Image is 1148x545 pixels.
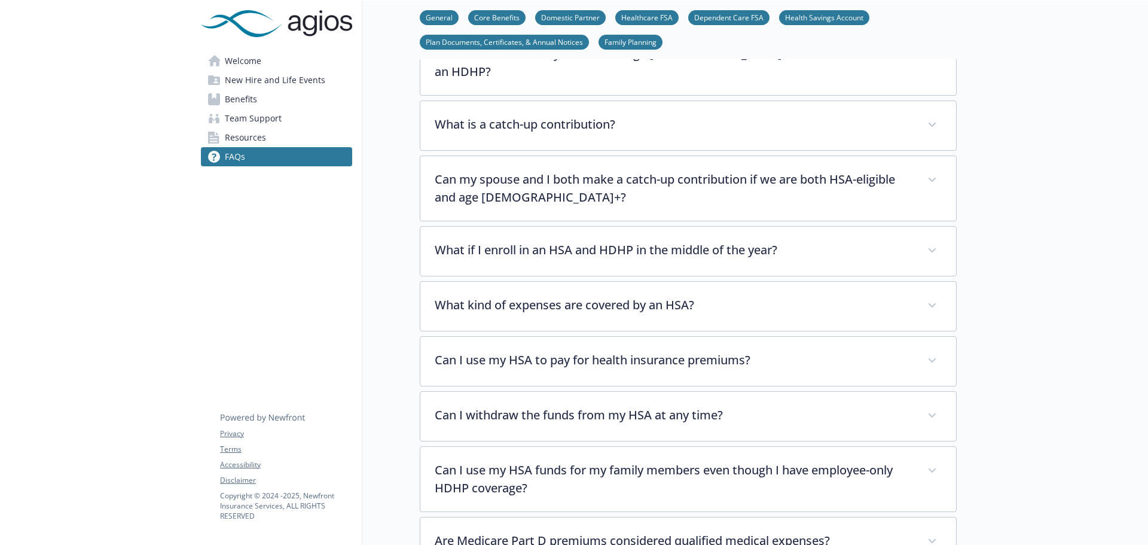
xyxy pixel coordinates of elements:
div: Can my spouse and I both make a catch-up contribution if we are both HSA-eligible and age [DEMOGR... [420,156,956,221]
a: Terms [220,444,352,455]
p: Copyright © 2024 - 2025 , Newfront Insurance Services, ALL RIGHTS RESERVED [220,491,352,521]
a: Family Planning [599,36,662,47]
a: Benefits [201,90,352,109]
div: What kind of expenses are covered by an HSA? [420,282,956,331]
div: Can I use my HSA to pay for health insurance premiums? [420,337,956,386]
span: Team Support [225,109,282,128]
p: What if I enroll in an HSA and HDHP in the middle of the year? [435,241,913,259]
p: Can my spouse and I both make a catch-up contribution if we are both HSA-eligible and age [DEMOGR... [435,170,913,206]
p: Can I withdraw the funds from my HSA at any time? [435,406,913,424]
a: Health Savings Account [779,11,869,23]
a: FAQs [201,147,352,166]
div: Can I use my HSA funds for my family members even though I have employee-only HDHP coverage? [420,447,956,511]
span: Welcome [225,51,261,71]
span: FAQs [225,147,245,166]
a: General [420,11,459,23]
a: Team Support [201,109,352,128]
div: Can I withdraw the funds from my HSA at any time? [420,392,956,441]
div: What is a catch-up contribution? [420,101,956,150]
a: New Hire and Life Events [201,71,352,90]
span: Benefits [225,90,257,109]
a: Welcome [201,51,352,71]
p: Can I use my HSA to pay for health insurance premiums? [435,351,913,369]
div: What if I enroll in an HSA and HDHP in the middle of the year? [420,227,956,276]
p: What is a catch-up contribution? [435,115,913,133]
p: What kind of expenses are covered by an HSA? [435,296,913,314]
a: Domestic Partner [535,11,606,23]
a: Accessibility [220,459,352,470]
a: Core Benefits [468,11,526,23]
p: Can I contribute to my HSA if I am age [DEMOGRAPHIC_DATA] or over covered under an HDHP? [435,45,913,81]
p: Can I use my HSA funds for my family members even though I have employee-only HDHP coverage? [435,461,913,497]
a: Dependent Care FSA [688,11,770,23]
span: Resources [225,128,266,147]
a: Privacy [220,428,352,439]
a: Plan Documents, Certificates, & Annual Notices [420,36,589,47]
a: Resources [201,128,352,147]
a: Healthcare FSA [615,11,679,23]
a: Disclaimer [220,475,352,486]
div: Can I contribute to my HSA if I am age [DEMOGRAPHIC_DATA] or over covered under an HDHP? [420,31,956,95]
span: New Hire and Life Events [225,71,325,90]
